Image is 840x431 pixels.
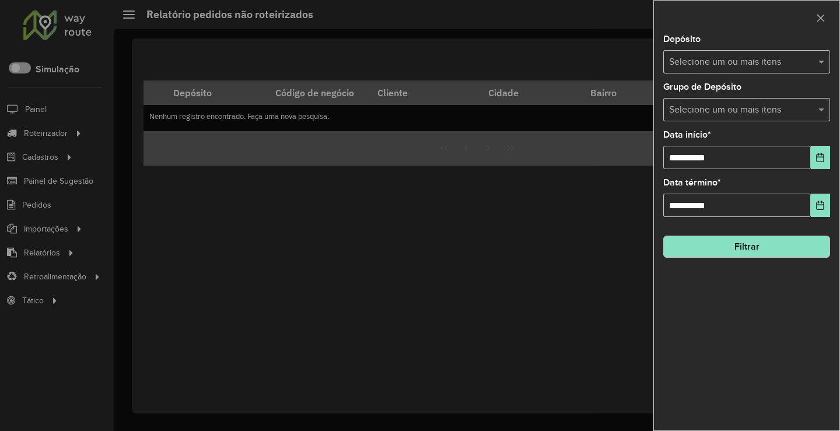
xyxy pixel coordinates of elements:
[663,32,701,46] label: Depósito
[663,128,711,142] label: Data início
[811,194,830,217] button: Choose Date
[811,146,830,169] button: Choose Date
[663,236,830,258] button: Filtrar
[663,80,741,94] label: Grupo de Depósito
[663,176,721,190] label: Data término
